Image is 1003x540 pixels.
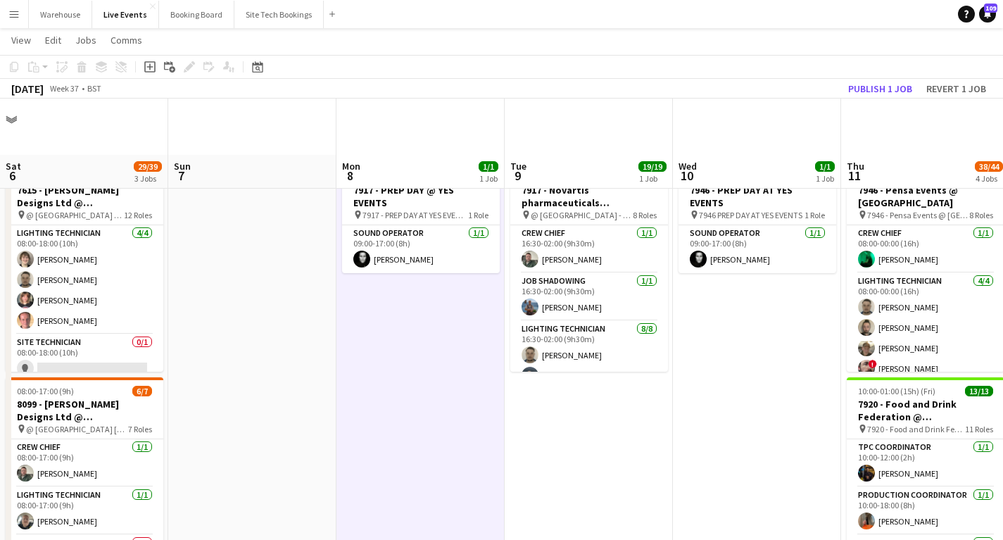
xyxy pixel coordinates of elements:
span: 11 Roles [965,424,993,434]
span: 8 Roles [633,210,657,220]
app-card-role: Crew Chief1/116:30-02:00 (9h30m)[PERSON_NAME] [510,225,668,273]
span: Comms [111,34,142,46]
span: 1 Role [468,210,488,220]
span: 10 [676,168,697,184]
span: 19/19 [638,161,667,172]
h3: 8099 - [PERSON_NAME] Designs Ltd @ [GEOGRAPHIC_DATA] [6,398,163,423]
a: Jobs [70,31,102,49]
span: Edit [45,34,61,46]
app-card-role: Site Technician0/108:00-18:00 (10h) [6,334,163,382]
button: Live Events [92,1,159,28]
span: 12 Roles [124,210,152,220]
span: 10:00-01:00 (15h) (Fri) [858,386,935,396]
span: Week 37 [46,83,82,94]
span: Mon [342,160,360,172]
h3: 7917 - PREP DAY @ YES EVENTS [342,184,500,209]
h3: 7917 - Novartis pharmaceuticals Corporation @ [GEOGRAPHIC_DATA] [510,184,668,209]
span: 7 Roles [128,424,152,434]
h3: 7615 - [PERSON_NAME] Designs Ltd @ [GEOGRAPHIC_DATA] [6,184,163,209]
app-card-role: Lighting Technician8/816:30-02:00 (9h30m)[PERSON_NAME][PERSON_NAME] [510,321,668,512]
app-card-role: Crew Chief1/108:00-17:00 (9h)[PERSON_NAME] [6,439,163,487]
button: Booking Board [159,1,234,28]
div: [DATE] [11,82,44,96]
span: 1/1 [479,161,498,172]
span: Sat [6,160,21,172]
span: 7920 - Food and Drink Federation @ [GEOGRAPHIC_DATA] [867,424,965,434]
div: 1 Job [479,173,498,184]
span: 11 [845,168,864,184]
span: @ [GEOGRAPHIC_DATA] - 7615 [26,210,124,220]
span: Tue [510,160,526,172]
app-card-role: Lighting Technician1/108:00-17:00 (9h)[PERSON_NAME] [6,487,163,535]
span: @ [GEOGRAPHIC_DATA] [GEOGRAPHIC_DATA] - 8099 [26,424,128,434]
button: Warehouse [29,1,92,28]
span: Wed [679,160,697,172]
span: 13/13 [965,386,993,396]
div: BST [87,83,101,94]
a: View [6,31,37,49]
span: 9 [508,168,526,184]
span: 6/7 [132,386,152,396]
div: 1 Job [639,173,666,184]
app-job-card: 09:00-17:00 (8h)1/17917 - PREP DAY @ YES EVENTS 7917 - PREP DAY AT YES EVENTS1 RoleSound Operator... [342,163,500,273]
span: 38/44 [975,161,1003,172]
a: Edit [39,31,67,49]
span: ! [869,360,877,368]
span: 29/39 [134,161,162,172]
span: 7946 - Pensa Events @ [GEOGRAPHIC_DATA] [867,210,969,220]
div: 4 Jobs [976,173,1002,184]
app-card-role: Job Shadowing1/116:30-02:00 (9h30m)[PERSON_NAME] [510,273,668,321]
app-card-role: Sound Operator1/109:00-17:00 (8h)[PERSON_NAME] [342,225,500,273]
a: 109 [979,6,996,23]
div: 3 Jobs [134,173,161,184]
span: 8 Roles [969,210,993,220]
span: 7 [172,168,191,184]
span: @ [GEOGRAPHIC_DATA] - 7917 [531,210,633,220]
span: 8 [340,168,360,184]
span: View [11,34,31,46]
app-job-card: 16:30-02:00 (9h30m) (Wed)19/197917 - Novartis pharmaceuticals Corporation @ [GEOGRAPHIC_DATA] @ [... [510,163,668,372]
h3: 7946 - PREP DAY AT YES EVENTS [679,184,836,209]
span: 6 [4,168,21,184]
span: 1/1 [815,161,835,172]
app-job-card: 09:00-17:00 (8h)1/17946 - PREP DAY AT YES EVENTS 7946 PREP DAY AT YES EVENTS1 RoleSound Operator1... [679,163,836,273]
div: 1 Job [816,173,834,184]
app-card-role: Sound Operator1/109:00-17:00 (8h)[PERSON_NAME] [679,225,836,273]
span: 08:00-17:00 (9h) [17,386,74,396]
span: 109 [984,4,997,13]
span: 7946 PREP DAY AT YES EVENTS [699,210,802,220]
span: Thu [847,160,864,172]
app-job-card: 08:00-06:00 (22h) (Sun)22/267615 - [PERSON_NAME] Designs Ltd @ [GEOGRAPHIC_DATA] @ [GEOGRAPHIC_DA... [6,163,163,372]
button: Site Tech Bookings [234,1,324,28]
button: Revert 1 job [921,80,992,98]
span: 1 Role [805,210,825,220]
span: 7917 - PREP DAY AT YES EVENTS [362,210,468,220]
span: Sun [174,160,191,172]
span: Jobs [75,34,96,46]
button: Publish 1 job [843,80,918,98]
app-card-role: Lighting Technician4/408:00-18:00 (10h)[PERSON_NAME][PERSON_NAME][PERSON_NAME][PERSON_NAME] [6,225,163,334]
a: Comms [105,31,148,49]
